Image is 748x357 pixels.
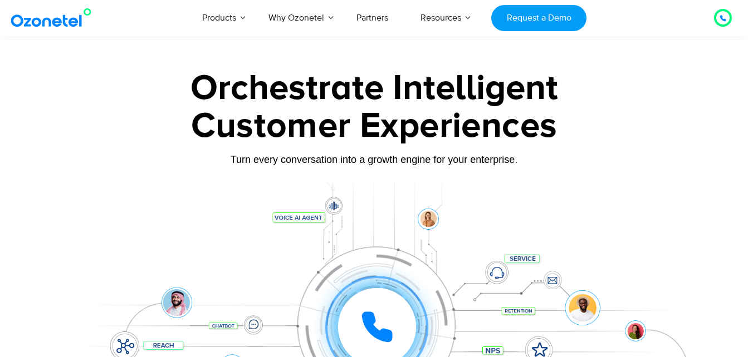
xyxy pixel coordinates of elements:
div: Turn every conversation into a growth engine for your enterprise. [26,153,722,166]
a: Request a Demo [491,5,586,31]
div: Orchestrate Intelligent [26,71,722,106]
div: Customer Experiences [26,100,722,153]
